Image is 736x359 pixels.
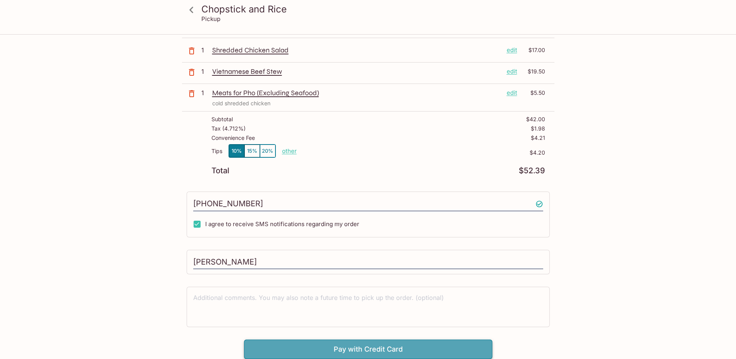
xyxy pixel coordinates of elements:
p: 1 [201,67,209,76]
p: Tips [211,148,222,154]
button: 10% [229,145,244,157]
p: cold shredded chicken [212,100,545,106]
p: Shredded Chicken Salad [212,46,500,54]
button: 20% [260,145,275,157]
p: $4.21 [531,135,545,141]
p: $17.00 [522,46,545,54]
p: Vietnamese Beef Stew [212,67,500,76]
p: Tax ( 4.712% ) [211,125,246,132]
button: Pay with Credit Card [244,340,492,359]
p: $19.50 [522,67,545,76]
p: $5.50 [522,89,545,97]
p: $52.39 [519,167,545,174]
button: 15% [244,145,260,157]
input: Enter phone number [193,197,543,211]
p: Meats for Pho (Excluding Seafood) [212,89,500,97]
p: $42.00 [526,116,545,122]
p: Total [211,167,229,174]
p: Convenience Fee [211,135,255,141]
p: edit [507,89,517,97]
button: other [282,147,297,155]
span: I agree to receive SMS notifications regarding my order [205,220,359,228]
p: edit [507,67,517,76]
h3: Chopstick and Rice [201,3,548,15]
p: edit [507,46,517,54]
p: $1.98 [531,125,545,132]
p: Subtotal [211,116,233,122]
p: 1 [201,89,209,97]
p: 1 [201,46,209,54]
p: $4.20 [297,150,545,156]
p: Pickup [201,15,220,23]
input: Enter first and last name [193,255,543,270]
